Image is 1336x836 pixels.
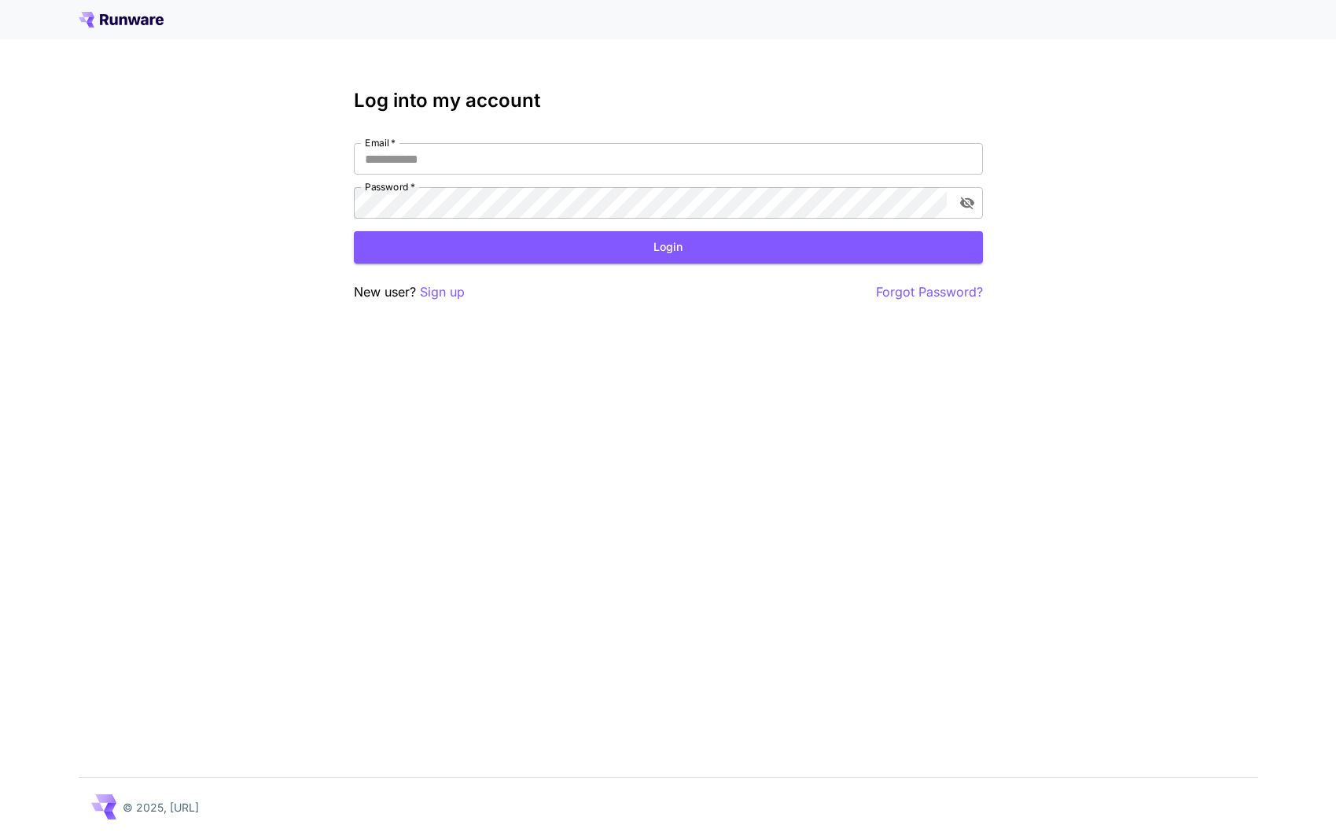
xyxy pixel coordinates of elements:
label: Password [365,180,415,193]
button: toggle password visibility [953,189,981,217]
button: Forgot Password? [876,282,983,302]
p: New user? [354,282,465,302]
button: Sign up [420,282,465,302]
label: Email [365,136,396,149]
h3: Log into my account [354,90,983,112]
p: © 2025, [URL] [123,799,199,816]
button: Login [354,231,983,263]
